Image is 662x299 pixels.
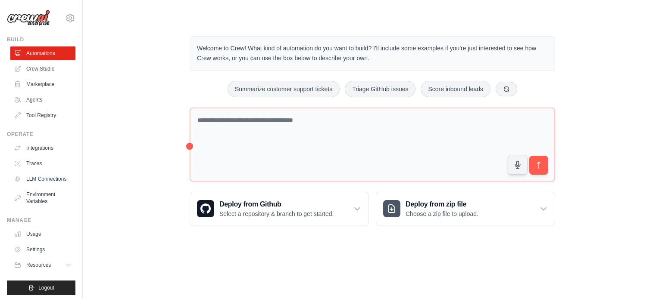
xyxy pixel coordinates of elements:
iframe: Chat Widget [619,258,662,299]
span: Resources [26,262,51,268]
div: Manage [7,217,75,224]
p: Choose a zip file to upload. [406,210,478,218]
a: Settings [10,243,75,256]
button: Triage GitHub issues [345,81,415,97]
h3: Deploy from zip file [406,199,478,210]
a: Integrations [10,141,75,155]
div: Build [7,36,75,43]
a: Marketplace [10,77,75,91]
p: Welcome to Crew! What kind of automation do you want to build? I'll include some examples if you'... [197,43,548,63]
img: Logo [7,10,50,26]
a: Automations [10,46,75,60]
a: Traces [10,157,75,170]
a: Crew Studio [10,62,75,76]
p: Select a repository & branch to get started. [219,210,334,218]
span: Logout [38,284,54,291]
a: Usage [10,227,75,241]
button: Resources [10,258,75,272]
a: Tool Registry [10,108,75,122]
button: Summarize customer support tickets [228,81,340,97]
button: Score inbound leads [421,81,490,97]
a: Agents [10,93,75,107]
h3: Deploy from Github [219,199,334,210]
a: LLM Connections [10,172,75,186]
button: Logout [7,281,75,295]
div: Operate [7,131,75,138]
a: Environment Variables [10,188,75,208]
